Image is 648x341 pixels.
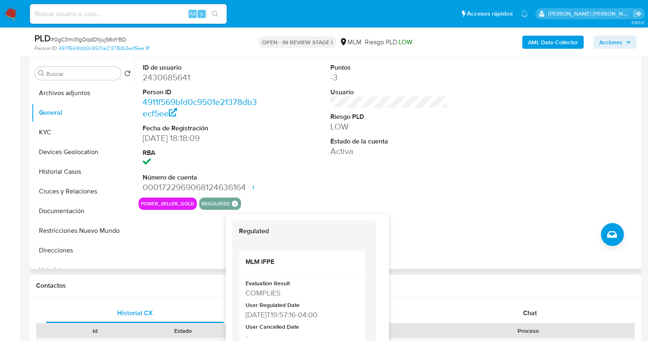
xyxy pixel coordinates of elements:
[32,260,134,280] button: Lista Interna
[631,19,644,26] span: 3.153.0
[143,132,260,144] dd: [DATE] 18:18:09
[246,323,357,331] div: User Cancelled Date
[143,72,260,83] dd: 2430685641
[246,331,357,341] div: -
[246,288,357,298] div: COMPLIES
[330,121,448,132] dd: LOW
[207,8,223,20] button: search-icon
[330,63,448,72] dt: Puntos
[32,142,134,162] button: Devices Geolocation
[523,308,537,318] span: Chat
[599,36,623,49] span: Acciones
[467,9,513,18] span: Accesos rápidos
[428,327,629,335] div: Proceso
[32,221,134,241] button: Restricciones Nuevo Mundo
[365,38,412,47] span: Riesgo PLD:
[521,10,528,17] a: Notificaciones
[330,72,448,83] dd: -3
[30,9,227,19] input: Buscar usuario o caso...
[528,36,578,49] b: AML Data Collector
[143,88,260,97] dt: Person ID
[57,327,133,335] div: Id
[189,10,196,18] span: Alt
[633,9,642,18] a: Salir
[124,70,131,79] button: Volver al orden por defecto
[32,83,134,103] button: Archivos adjuntos
[330,112,448,121] dt: Riesgo PLD
[339,38,362,47] div: MLM
[246,301,357,309] div: User Regulated Date
[32,123,134,142] button: KYC
[593,36,637,49] button: Acciones
[117,308,153,318] span: Historial CX
[202,202,230,205] button: regulated
[246,280,357,288] div: Evaluation Result
[32,201,134,221] button: Documentación
[259,36,336,48] p: OPEN - IN REVIEW STAGE I
[143,148,260,157] dt: RBA
[246,258,359,266] h2: MLM IFPE
[32,162,134,182] button: Historial Casos
[399,37,412,47] span: LOW
[330,88,448,97] dt: Usuario
[51,35,126,43] span: # 0gC3mi31gOqdDtijujS6oYBD
[32,182,134,201] button: Cruces y Relaciones
[246,309,357,319] div: 2025-05-10T19:57:16-04:00
[143,63,260,72] dt: ID de usuario
[145,327,221,335] div: Estado
[32,103,134,123] button: General
[330,137,448,146] dt: Estado de la cuenta
[522,36,584,49] button: AML Data Collector
[141,202,194,205] button: power_seller_gold
[143,96,257,119] a: 4911f569bfd0c9501e21378db3ecf5ee
[34,45,57,52] b: Person ID
[59,45,149,52] a: 4911f569bfd0c9501e21378db3ecf5ee
[38,70,45,77] button: Buscar
[143,173,260,182] dt: Número de cuenta
[239,227,369,235] h2: Regulated
[143,182,260,193] dd: 0001722969068124636164
[34,32,51,45] b: PLD
[200,10,203,18] span: s
[143,124,260,133] dt: Fecha de Registración
[32,241,134,260] button: Direcciones
[46,70,118,77] input: Buscar
[36,282,635,290] h1: Contactos
[330,145,448,157] dd: Activa
[548,10,631,18] p: baltazar.cabreradupeyron@mercadolibre.com.mx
